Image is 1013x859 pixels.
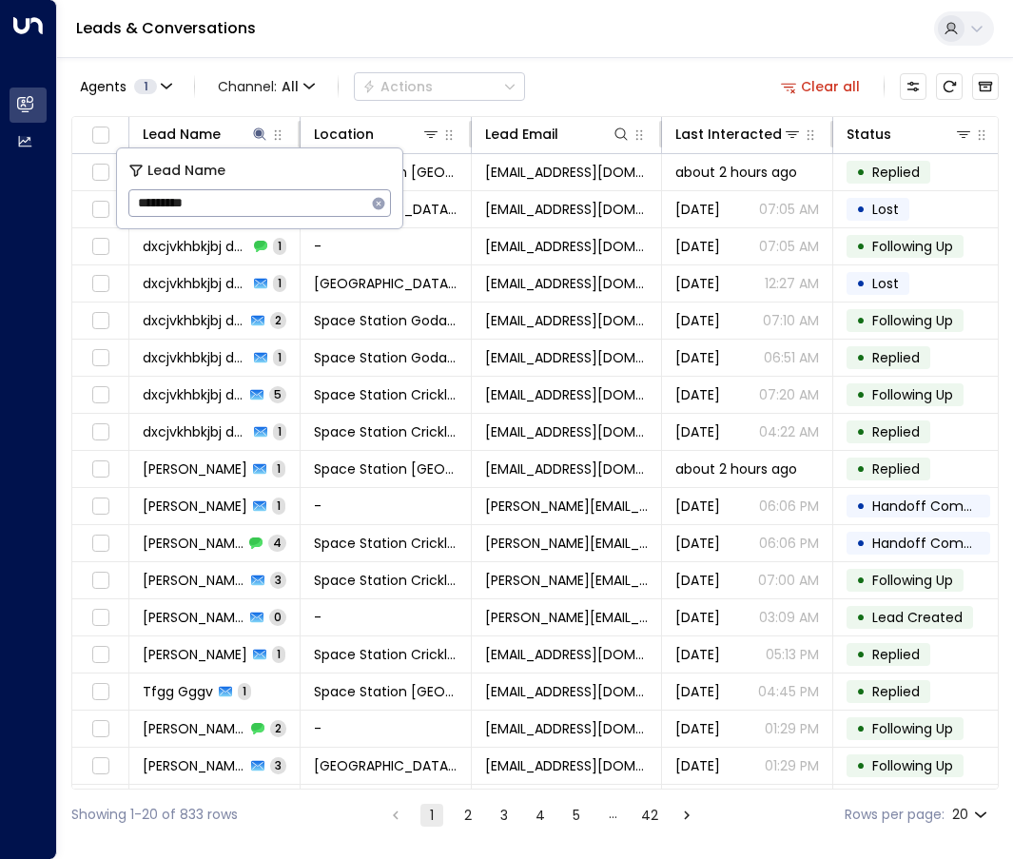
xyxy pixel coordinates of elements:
span: Yesterday [675,497,720,516]
a: Leads & Conversations [76,17,256,39]
span: 1 [273,423,286,439]
span: dsaddsdhh@gmail.com [485,163,648,182]
p: 07:00 AM [758,571,819,590]
span: andreyby13@gmail.com [485,645,648,664]
span: Replied [872,348,920,367]
div: • [856,453,866,485]
nav: pagination navigation [383,803,699,827]
span: May 13, 2025 [675,422,720,441]
div: • [856,304,866,337]
span: Hinesh Pravin [143,756,245,775]
span: Olivia.anang@googlemail.com [485,608,648,627]
span: 4 [268,535,286,551]
span: Following Up [872,719,953,738]
div: Location [314,123,374,146]
span: Aug 08, 2025 [675,756,720,775]
span: Alan Glover [143,459,247,478]
div: • [856,267,866,300]
span: 2 [270,312,286,328]
div: • [856,787,866,819]
div: • [856,416,866,448]
span: Toggle select row [88,420,112,444]
label: Rows per page: [845,805,945,825]
button: Archived Leads [972,73,999,100]
span: 0 [269,609,286,625]
span: Toggle select row [88,717,112,741]
span: Toggle select row [88,569,112,593]
span: yyg@ttg.net [485,682,648,701]
button: Channel:All [210,73,322,100]
div: • [856,156,866,188]
span: Following Up [872,756,953,775]
span: Following Up [872,311,953,330]
span: Toggle select row [88,606,112,630]
p: 01:29 PM [765,756,819,775]
p: 06:06 PM [759,497,819,516]
span: Refresh [936,73,963,100]
div: Lead Name [143,123,221,146]
span: Space Station Uxbridge [314,756,458,775]
div: • [856,379,866,411]
span: Replied [872,682,920,701]
span: Olivia Anang [143,571,245,590]
span: Space Station Cricklewood [314,571,458,590]
span: hinesh_08@hotmail.co.uk [485,756,648,775]
p: 06:51 AM [764,348,819,367]
span: Space Station Brentford [314,682,458,701]
span: Handoff Completed [872,534,1006,553]
span: Space Station Cricklewood [314,645,458,664]
span: dsaddsdhh@gmail.com [485,200,648,219]
div: Status [847,123,973,146]
span: Jul 24, 2025 [675,200,720,219]
button: Go to page 42 [637,804,662,827]
span: Space Station Cricklewood [314,534,458,553]
div: • [856,342,866,374]
span: Olivia.anang@googlemail.com [485,534,648,553]
span: Toggle select row [88,161,112,185]
span: about 2 hours ago [675,163,797,182]
span: 1 [273,275,286,291]
span: Toggle select row [88,346,112,370]
span: 1 [272,498,285,514]
span: Lost [872,274,899,293]
div: • [856,193,866,225]
span: Olivia Anang [143,534,244,553]
span: Tfgg Gggv [143,682,213,701]
button: Agents1 [71,73,179,100]
button: Go to page 4 [529,804,552,827]
span: dxcjvkhbkjbj dsvdgsadd [143,422,248,441]
div: • [856,490,866,522]
span: Following Up [872,385,953,404]
span: 1 [273,238,286,254]
span: dxcjvkhbkjbj dsvdgsadd [143,385,244,404]
span: All [282,79,299,94]
span: Hinesh Pravin [143,719,245,738]
div: Lead Email [485,123,631,146]
span: dsaddsdhh@gmail.com [485,422,648,441]
div: • [856,713,866,745]
span: Following Up [872,237,953,256]
div: • [856,527,866,559]
span: May 30, 2025 [675,311,720,330]
span: Lead Created [872,608,963,627]
p: 12:27 AM [765,274,819,293]
span: Toggle select row [88,309,112,333]
span: hinesh_08@hotmail.co.uk [485,719,648,738]
span: Space Station Swiss Cottage [314,459,458,478]
span: Olivia Anang [143,608,244,627]
div: Status [847,123,891,146]
span: 1 [134,79,157,94]
span: Toggle select row [88,458,112,481]
span: 1 [273,349,286,365]
span: Aug 04, 2025 [675,608,720,627]
span: Handoff Completed [872,497,1006,516]
button: Go to page 5 [565,804,588,827]
button: Clear all [773,73,868,100]
div: • [856,564,866,596]
span: 1 [272,460,285,477]
div: Last Interacted [675,123,782,146]
span: Space Station Godalming [314,311,458,330]
p: 05:13 PM [766,645,819,664]
span: 2 [270,720,286,736]
span: dsaddsdhh@gmail.com [485,237,648,256]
